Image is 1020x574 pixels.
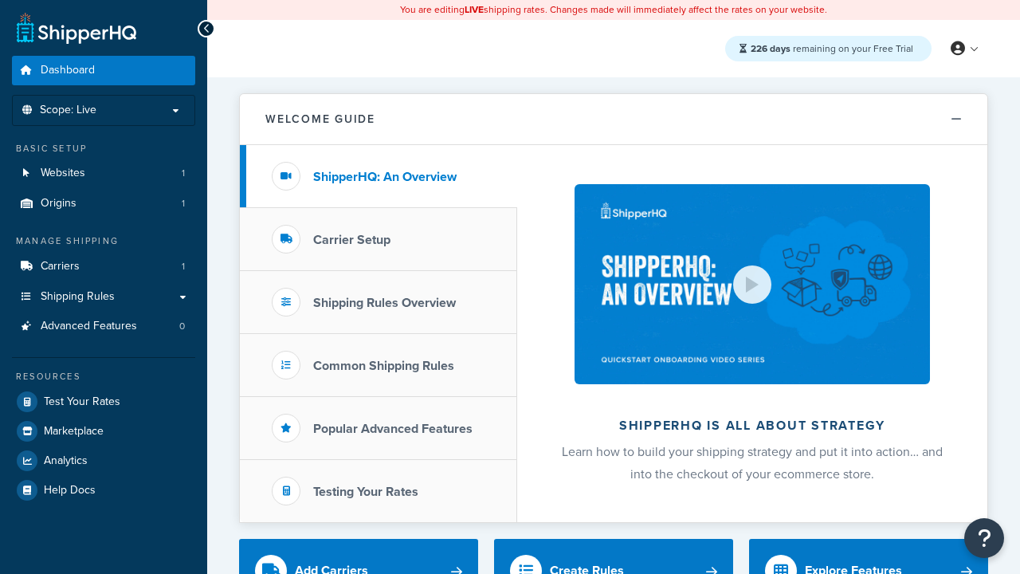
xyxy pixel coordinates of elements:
[12,252,195,281] li: Carriers
[41,320,137,333] span: Advanced Features
[44,425,104,438] span: Marketplace
[12,159,195,188] li: Websites
[751,41,913,56] span: remaining on your Free Trial
[12,189,195,218] li: Origins
[12,312,195,341] li: Advanced Features
[12,159,195,188] a: Websites1
[12,189,195,218] a: Origins1
[313,422,473,436] h3: Popular Advanced Features
[12,476,195,505] a: Help Docs
[751,41,790,56] strong: 226 days
[179,320,185,333] span: 0
[40,104,96,117] span: Scope: Live
[12,282,195,312] a: Shipping Rules
[44,395,120,409] span: Test Your Rates
[41,290,115,304] span: Shipping Rules
[12,142,195,155] div: Basic Setup
[12,417,195,446] a: Marketplace
[44,454,88,468] span: Analytics
[41,197,76,210] span: Origins
[575,184,930,384] img: ShipperHQ is all about strategy
[465,2,484,17] b: LIVE
[182,260,185,273] span: 1
[313,170,457,184] h3: ShipperHQ: An Overview
[12,252,195,281] a: Carriers1
[313,359,454,373] h3: Common Shipping Rules
[182,197,185,210] span: 1
[182,167,185,180] span: 1
[12,370,195,383] div: Resources
[265,113,375,125] h2: Welcome Guide
[44,484,96,497] span: Help Docs
[41,64,95,77] span: Dashboard
[12,446,195,475] a: Analytics
[313,485,418,499] h3: Testing Your Rates
[41,167,85,180] span: Websites
[964,518,1004,558] button: Open Resource Center
[313,233,390,247] h3: Carrier Setup
[12,387,195,416] a: Test Your Rates
[12,234,195,248] div: Manage Shipping
[12,312,195,341] a: Advanced Features0
[562,442,943,483] span: Learn how to build your shipping strategy and put it into action… and into the checkout of your e...
[313,296,456,310] h3: Shipping Rules Overview
[559,419,945,433] h2: ShipperHQ is all about strategy
[240,94,987,145] button: Welcome Guide
[41,260,80,273] span: Carriers
[12,56,195,85] a: Dashboard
